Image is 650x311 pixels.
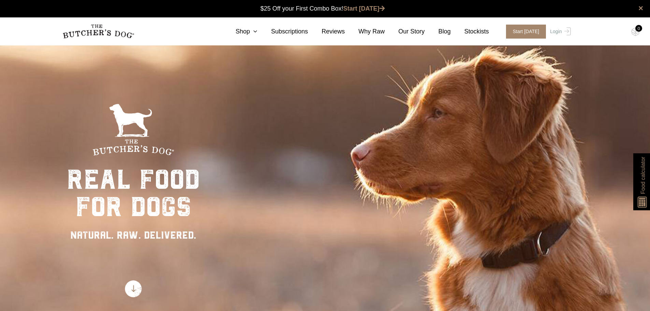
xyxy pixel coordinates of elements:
[638,4,643,12] a: close
[506,25,546,39] span: Start [DATE]
[308,27,345,36] a: Reviews
[499,25,549,39] a: Start [DATE]
[385,27,425,36] a: Our Story
[222,27,257,36] a: Shop
[635,25,642,32] div: 0
[67,166,200,221] div: real food for dogs
[345,27,385,36] a: Why Raw
[451,27,489,36] a: Stockists
[343,5,385,12] a: Start [DATE]
[425,27,451,36] a: Blog
[639,157,647,194] span: Food calculator
[631,27,640,36] img: TBD_Cart-Empty.png
[67,227,200,243] div: NATURAL. RAW. DELIVERED.
[257,27,308,36] a: Subscriptions
[548,25,570,39] a: Login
